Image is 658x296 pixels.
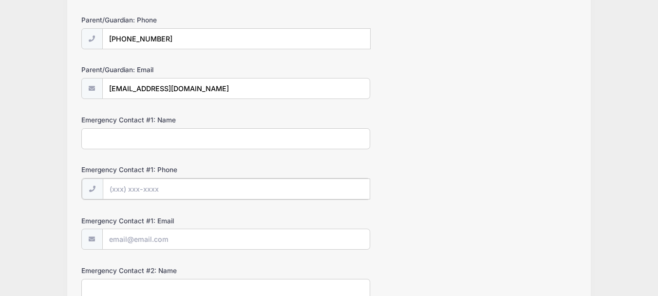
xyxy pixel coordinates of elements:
label: Parent/Guardian: Email [81,65,246,75]
input: email@email.com [102,229,370,250]
input: email@email.com [102,78,370,99]
label: Emergency Contact #1: Email [81,216,246,226]
input: (xxx) xxx-xxxx [102,28,371,49]
label: Emergency Contact #2: Name [81,266,246,276]
label: Parent/Guardian: Phone [81,15,246,25]
label: Emergency Contact #1: Name [81,115,246,125]
label: Emergency Contact #1: Phone [81,165,246,175]
input: (xxx) xxx-xxxx [103,178,370,199]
